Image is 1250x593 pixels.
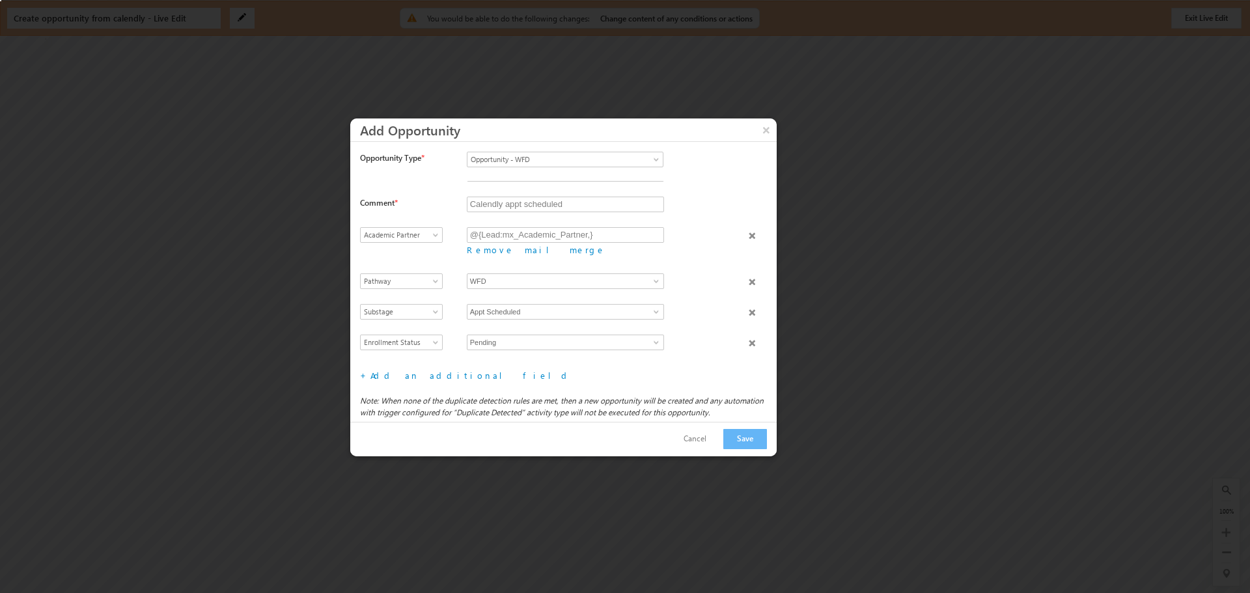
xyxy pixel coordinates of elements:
a: Show All Items [646,336,663,349]
a: Pathway [360,273,443,289]
h3: Add Opportunity [360,118,777,141]
label: Comment [360,197,456,209]
a: Substage [360,304,443,320]
button: × [756,118,777,141]
span: Remove mail merge [467,243,605,258]
span: + [360,370,572,381]
button: Cancel [671,430,719,448]
span: Remove field [749,279,755,285]
a: Remove mail merge [467,244,605,255]
a: Academic Partner [360,227,443,243]
span: Enrollment Status [361,337,436,348]
label: Opportunity Type [360,152,456,164]
a: Enrollment Status [360,335,443,350]
button: Save [723,429,767,449]
span: Academic Partner [361,229,436,241]
span: Pathway [361,275,436,287]
a: Show All Items [646,275,663,288]
input: Type to Search [467,304,664,320]
a: Show All Items [646,305,663,318]
span: Remove field [749,309,755,316]
input: Type to Search [467,273,664,289]
a: Add an additional field [370,370,572,381]
input: Type '@' to mail merge fields [467,197,664,212]
span: Remove field [749,340,755,346]
span: Substage [361,306,436,318]
input: Type to Search [467,335,664,350]
a: Opportunity - WFD [467,152,663,167]
span: Opportunity - WFD [467,154,640,165]
span: Remove field [749,232,755,239]
i: Note: When none of the duplicate detection rules are met, then a new opportunity will be created ... [360,396,764,417]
